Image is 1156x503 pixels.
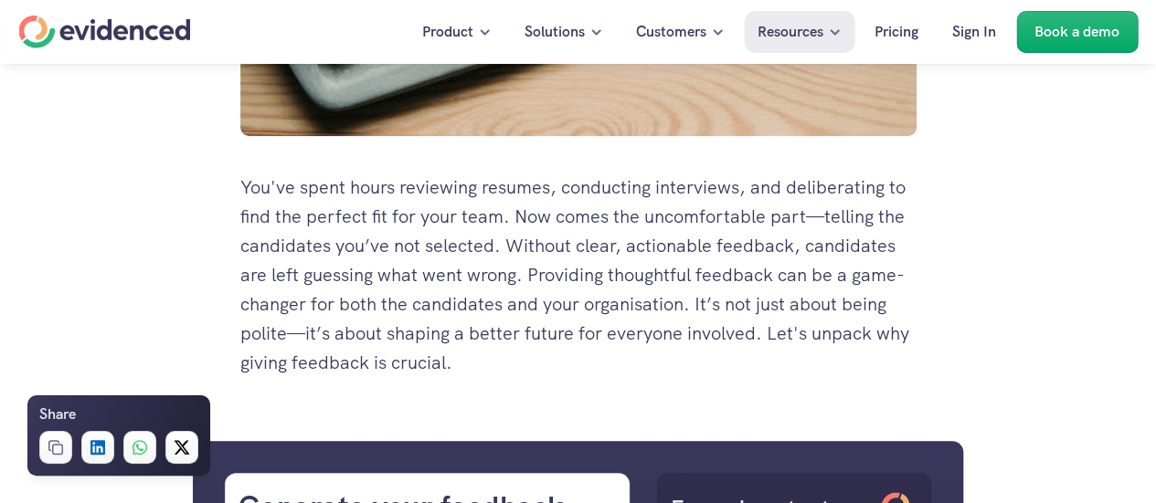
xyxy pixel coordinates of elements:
[758,20,823,44] p: Resources
[952,20,996,44] p: Sign In
[1016,11,1138,53] a: Book a demo
[1034,20,1119,44] p: Book a demo
[939,11,1010,53] a: Sign In
[636,20,706,44] p: Customers
[240,173,917,377] p: You've spent hours reviewing resumes, conducting interviews, and deliberating to find the perfect...
[422,20,473,44] p: Product
[861,11,932,53] a: Pricing
[525,20,585,44] p: Solutions
[875,20,918,44] p: Pricing
[39,403,76,426] h6: Share
[18,16,190,48] a: Home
